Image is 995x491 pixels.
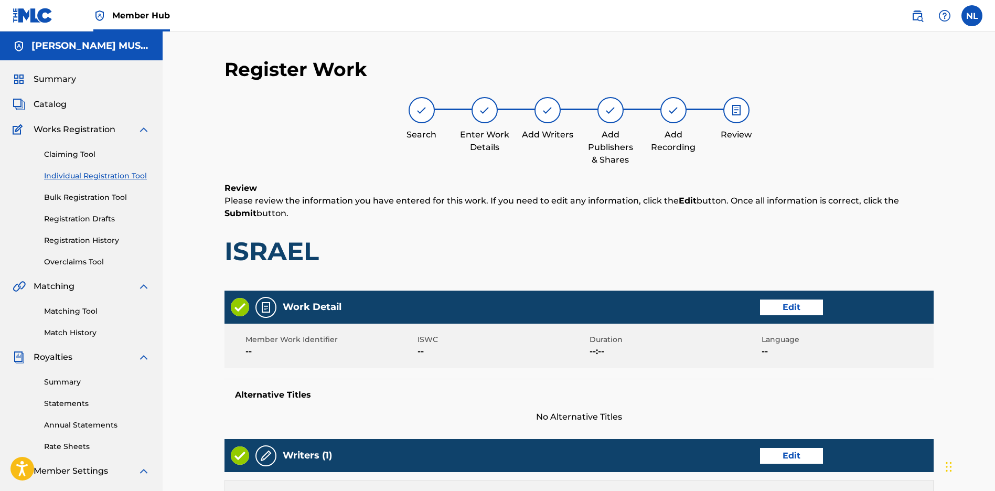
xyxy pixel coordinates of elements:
span: Member Hub [112,9,170,22]
img: Matching [13,280,26,293]
span: Duration [590,334,759,345]
img: Royalties [13,351,25,364]
h5: Writers (1) [283,450,332,462]
a: Registration History [44,235,150,246]
img: Valid [231,446,249,465]
div: Search [395,129,448,141]
img: expand [137,465,150,477]
img: Accounts [13,40,25,52]
a: SummarySummary [13,73,76,86]
div: Add Recording [647,129,700,154]
iframe: Resource Center [966,325,995,409]
span: Matching [34,280,74,293]
h5: Work Detail [283,301,341,313]
img: step indicator icon for Add Publishers & Shares [604,104,617,116]
img: Writers [260,450,272,462]
span: -- [762,345,931,358]
div: Drag [946,451,952,483]
span: Language [762,334,931,345]
h1: ISRAEL [224,236,934,267]
span: Member Work Identifier [245,334,415,345]
div: Help [934,5,955,26]
div: Review [710,129,763,141]
img: search [911,9,924,22]
img: step indicator icon for Review [730,104,743,116]
img: expand [137,123,150,136]
span: Member Settings [34,465,108,477]
span: Summary [34,73,76,86]
a: Claiming Tool [44,149,150,160]
a: Summary [44,377,150,388]
a: Individual Registration Tool [44,170,150,182]
img: help [938,9,951,22]
h6: Review [224,182,934,195]
h5: NELSON LANTIGUA MUSIC [31,40,150,52]
span: ISWC [418,334,587,345]
img: step indicator icon for Add Recording [667,104,680,116]
strong: Edit [679,196,697,206]
img: Top Rightsholder [93,9,106,22]
a: CatalogCatalog [13,98,67,111]
img: Works Registration [13,123,26,136]
span: -- [245,345,415,358]
h5: Alternative Titles [235,390,923,400]
img: Work Detail [260,301,272,314]
a: Match History [44,327,150,338]
a: Matching Tool [44,306,150,317]
a: Statements [44,398,150,409]
span: Works Registration [34,123,115,136]
img: Valid [231,298,249,316]
div: User Menu [961,5,982,26]
strong: Submit [224,208,256,218]
a: Public Search [907,5,928,26]
img: step indicator icon for Add Writers [541,104,554,116]
button: Edit [760,300,823,315]
a: Overclaims Tool [44,257,150,268]
a: Rate Sheets [44,441,150,452]
button: Edit [760,448,823,464]
iframe: Chat Widget [943,441,995,491]
a: Annual Statements [44,420,150,431]
span: No Alternative Titles [224,411,934,423]
div: Add Publishers & Shares [584,129,637,166]
img: step indicator icon for Search [415,104,428,116]
img: Catalog [13,98,25,111]
img: expand [137,280,150,293]
span: Catalog [34,98,67,111]
span: Royalties [34,351,72,364]
span: -- [418,345,587,358]
div: Add Writers [521,129,574,141]
div: Enter Work Details [458,129,511,154]
p: Please review the information you have entered for this work. If you need to edit any information... [224,195,934,220]
img: expand [137,351,150,364]
h2: Register Work [224,58,367,81]
img: MLC Logo [13,8,53,23]
span: --:-- [590,345,759,358]
a: Bulk Registration Tool [44,192,150,203]
img: Summary [13,73,25,86]
a: Registration Drafts [44,214,150,225]
img: step indicator icon for Enter Work Details [478,104,491,116]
